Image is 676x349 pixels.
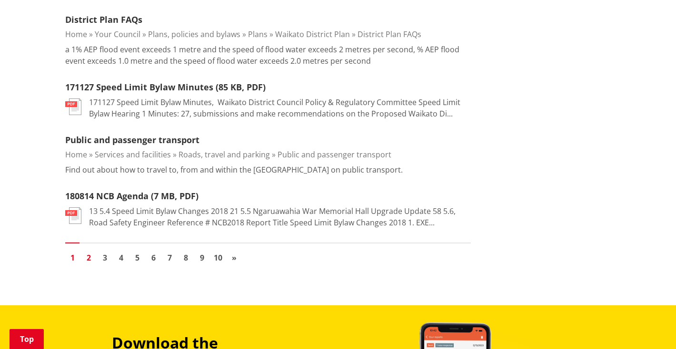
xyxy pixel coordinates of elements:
a: Plans [248,29,268,39]
a: District Plan FAQs [358,29,421,39]
nav: Pagination [65,242,471,267]
a: Go to page 10 [211,251,225,265]
iframe: Messenger Launcher [632,309,666,343]
a: Home [65,29,87,39]
img: document-pdf.svg [65,98,81,115]
a: Go to page 9 [195,251,209,265]
a: Go to page 8 [179,251,193,265]
p: 13 5.4 Speed Limit Bylaw Changes 2018 21 5.5 Ngaruawahia War Memorial Hall Upgrade Update 58 5.6,... [89,205,471,228]
a: Go to page 5 [130,251,144,265]
a: Home [65,149,87,160]
a: Go to page 2 [81,251,96,265]
img: document-pdf.svg [65,207,81,224]
a: Go to page 6 [146,251,160,265]
a: District Plan FAQs [65,14,142,25]
a: Roads, travel and parking [179,149,270,160]
p: Find out about how to travel to, from and within the [GEOGRAPHIC_DATA] on public transport. [65,164,403,175]
span: » [232,252,237,263]
a: Go to page 3 [98,251,112,265]
a: 171127 Speed Limit Bylaw Minutes (85 KB, PDF) [65,81,266,93]
a: Top [10,329,44,349]
a: Go to next page [227,251,241,265]
p: 171127 Speed Limit Bylaw Minutes, ﻿ Waikato District Council Policy & Regulatory Committee Speed ... [89,97,471,119]
a: Plans, policies and bylaws [148,29,240,39]
p: a 1% AEP flood event exceeds 1 metre and the speed of flood water exceeds 2 metres per second, % ... [65,44,471,67]
a: 180814 NCB Agenda (7 MB, PDF) [65,190,199,202]
a: Page 1 [65,251,80,265]
a: Go to page 4 [114,251,128,265]
a: Your Council [95,29,140,39]
a: Public and passenger transport [65,134,199,145]
a: Waikato District Plan [275,29,350,39]
a: Services and facilities [95,149,171,160]
a: Go to page 7 [162,251,177,265]
a: Public and passenger transport [278,149,391,160]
